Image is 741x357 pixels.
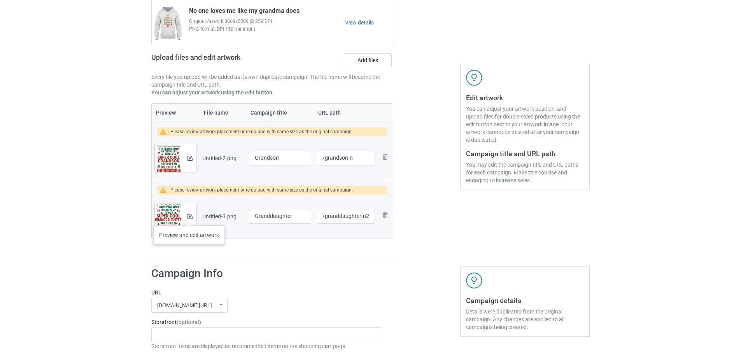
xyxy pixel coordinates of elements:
[466,161,584,184] div: You may edit the campaign title and URL paths for each campaign. Make title concise and engaging ...
[345,19,393,26] a: View details
[152,104,200,122] th: Preview
[151,318,382,326] label: Storefront
[160,187,170,193] img: warning
[246,104,314,122] th: Campaign title
[344,53,392,67] label: Add files
[466,272,482,289] img: svg+xml;base64,PD94bWwgdmVyc2lvbj0iMS4wIiBlbmNvZGluZz0iVVRGLTgiPz4KPHN2ZyB3aWR0aD0iNDJweCIgaGVpZ2...
[466,149,584,158] h3: Campaign title and URL path
[187,214,193,219] img: svg+xml;base64,PD94bWwgdmVyc2lvbj0iMS4wIiBlbmNvZGluZz0iVVRGLTgiPz4KPHN2ZyB3aWR0aD0iMTRweCIgaGVpZ2...
[151,266,382,280] h1: Campaign Info
[151,53,296,68] h2: Upload files and edit artwork
[380,152,390,162] img: svg+xml;base64,PD94bWwgdmVyc2lvbj0iMS4wIiBlbmNvZGluZz0iVVRGLTgiPz4KPHN2ZyB3aWR0aD0iMjhweCIgaGVpZ2...
[170,127,353,136] div: Please review artwork placement or re-upload with same size as the original campaign.
[157,303,212,308] div: [DOMAIN_NAME][URL]
[200,104,246,122] th: File name
[170,186,353,195] div: Please review artwork placement or re-upload with same size as the original campaign.
[189,17,345,25] span: Original Artwork 3609x5209 @ 258 DPI
[202,154,243,162] div: Untitled-2.png
[466,105,584,144] div: You can adjust your artwork position, and upload files for double-sided products using the edit b...
[380,211,390,220] img: svg+xml;base64,PD94bWwgdmVyc2lvbj0iMS4wIiBlbmNvZGluZz0iVVRGLTgiPz4KPHN2ZyB3aWR0aD0iMjhweCIgaGVpZ2...
[160,129,170,135] img: warning
[177,319,201,325] span: (optional)
[466,296,584,305] h3: Campaign details
[155,202,183,236] img: original.png
[189,7,300,17] span: No one loves me like my grandma does
[466,70,482,86] img: svg+xml;base64,PD94bWwgdmVyc2lvbj0iMS4wIiBlbmNvZGluZz0iVVRGLTgiPz4KPHN2ZyB3aWR0aD0iNDJweCIgaGVpZ2...
[187,156,193,161] img: svg+xml;base64,PD94bWwgdmVyc2lvbj0iMS4wIiBlbmNvZGluZz0iVVRGLTgiPz4KPHN2ZyB3aWR0aD0iMTRweCIgaGVpZ2...
[151,73,393,89] p: Every file you upload will be added as its own duplicate campaign. The file name will become the ...
[314,104,378,122] th: URL path
[155,144,183,178] img: original.png
[151,289,382,296] label: URL
[151,342,382,350] div: Storefront items are displayed as recommended items on the shopping cart page.
[466,93,584,102] h3: Edit artwork
[153,225,225,245] div: Preview and edit artwork
[151,89,274,96] b: You can adjust your artwork using the edit button.
[466,308,584,331] div: Details were duplicated from the original campaign. Any changes are applied to all campaigns bein...
[202,212,243,220] div: Untitled-3.png
[189,25,345,33] span: PNG format, DPI 150 minimum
